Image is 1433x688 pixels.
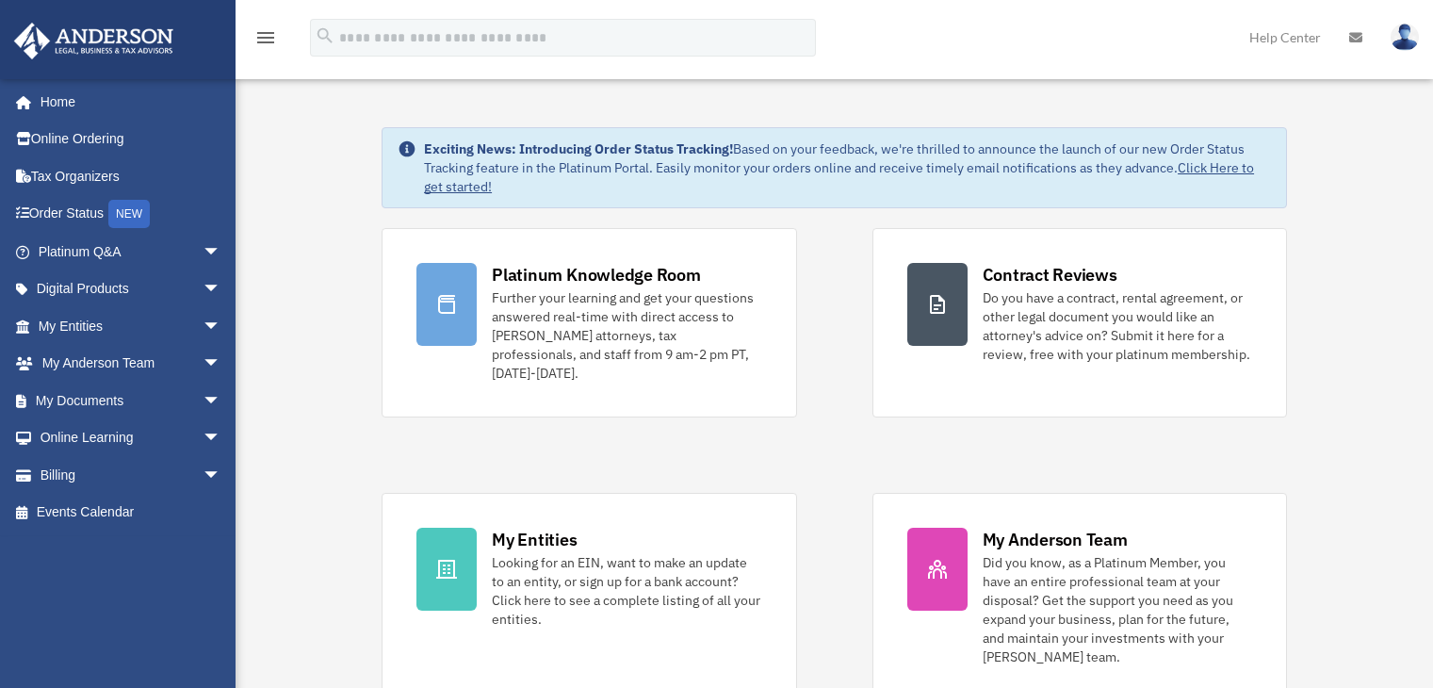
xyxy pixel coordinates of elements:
i: menu [254,26,277,49]
a: Home [13,83,240,121]
div: Do you have a contract, rental agreement, or other legal document you would like an attorney's ad... [983,288,1252,364]
a: My Anderson Teamarrow_drop_down [13,345,250,383]
img: User Pic [1391,24,1419,51]
a: Events Calendar [13,494,250,532]
div: Looking for an EIN, want to make an update to an entity, or sign up for a bank account? Click her... [492,553,761,629]
span: arrow_drop_down [203,307,240,346]
a: My Entitiesarrow_drop_down [13,307,250,345]
span: arrow_drop_down [203,419,240,458]
div: My Entities [492,528,577,551]
span: arrow_drop_down [203,456,240,495]
a: Online Learningarrow_drop_down [13,419,250,457]
strong: Exciting News: Introducing Order Status Tracking! [424,140,733,157]
a: Tax Organizers [13,157,250,195]
div: Based on your feedback, we're thrilled to announce the launch of our new Order Status Tracking fe... [424,139,1271,196]
span: arrow_drop_down [203,270,240,309]
a: Platinum Knowledge Room Further your learning and get your questions answered real-time with dire... [382,228,796,418]
a: Platinum Q&Aarrow_drop_down [13,233,250,270]
a: Digital Productsarrow_drop_down [13,270,250,308]
i: search [315,25,335,46]
div: NEW [108,200,150,228]
img: Anderson Advisors Platinum Portal [8,23,179,59]
a: Billingarrow_drop_down [13,456,250,494]
div: Platinum Knowledge Room [492,263,701,287]
span: arrow_drop_down [203,345,240,384]
a: Order StatusNEW [13,195,250,234]
div: Did you know, as a Platinum Member, you have an entire professional team at your disposal? Get th... [983,553,1252,666]
a: Online Ordering [13,121,250,158]
div: Further your learning and get your questions answered real-time with direct access to [PERSON_NAM... [492,288,761,383]
div: Contract Reviews [983,263,1117,287]
a: Click Here to get started! [424,159,1254,195]
span: arrow_drop_down [203,233,240,271]
a: My Documentsarrow_drop_down [13,382,250,419]
a: Contract Reviews Do you have a contract, rental agreement, or other legal document you would like... [872,228,1287,418]
div: My Anderson Team [983,528,1128,551]
span: arrow_drop_down [203,382,240,420]
a: menu [254,33,277,49]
